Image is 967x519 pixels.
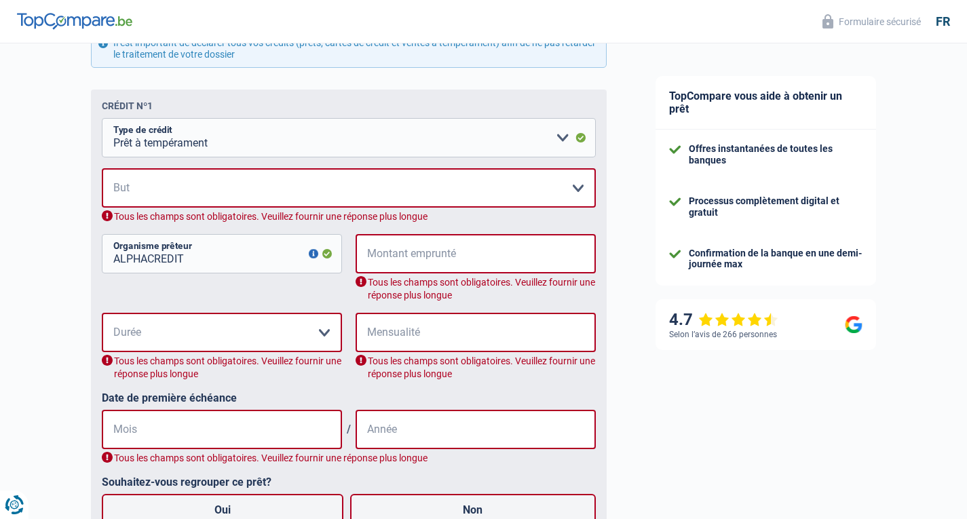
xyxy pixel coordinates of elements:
div: Tous les champs sont obligatoires. Veuillez fournir une réponse plus longue [102,210,596,223]
input: MM [102,410,342,449]
label: Date de première échéance [102,391,596,404]
div: Confirmation de la banque en une demi-journée max [689,248,862,271]
div: Processus complètement digital et gratuit [689,195,862,218]
span: € [356,313,373,352]
div: Tous les champs sont obligatoires. Veuillez fournir une réponse plus longue [356,355,596,381]
div: Offres instantanées de toutes les banques [689,143,862,166]
img: TopCompare Logo [17,13,132,29]
div: Crédit nº1 [102,100,153,111]
div: Tous les champs sont obligatoires. Veuillez fournir une réponse plus longue [102,355,342,381]
label: Souhaitez-vous regrouper ce prêt? [102,476,596,488]
div: Il est important de déclarer tous vos crédits (prêts, cartes de crédit et ventes à tempérament) a... [91,30,607,68]
div: Tous les champs sont obligatoires. Veuillez fournir une réponse plus longue [356,276,596,302]
span: / [342,423,356,436]
div: Selon l’avis de 266 personnes [669,330,777,339]
div: fr [936,14,950,29]
div: Tous les champs sont obligatoires. Veuillez fournir une réponse plus longue [102,452,596,465]
span: € [356,234,373,273]
div: 4.7 [669,310,778,330]
div: TopCompare vous aide à obtenir un prêt [656,76,876,130]
button: Formulaire sécurisé [814,10,929,33]
input: AAAA [356,410,596,449]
